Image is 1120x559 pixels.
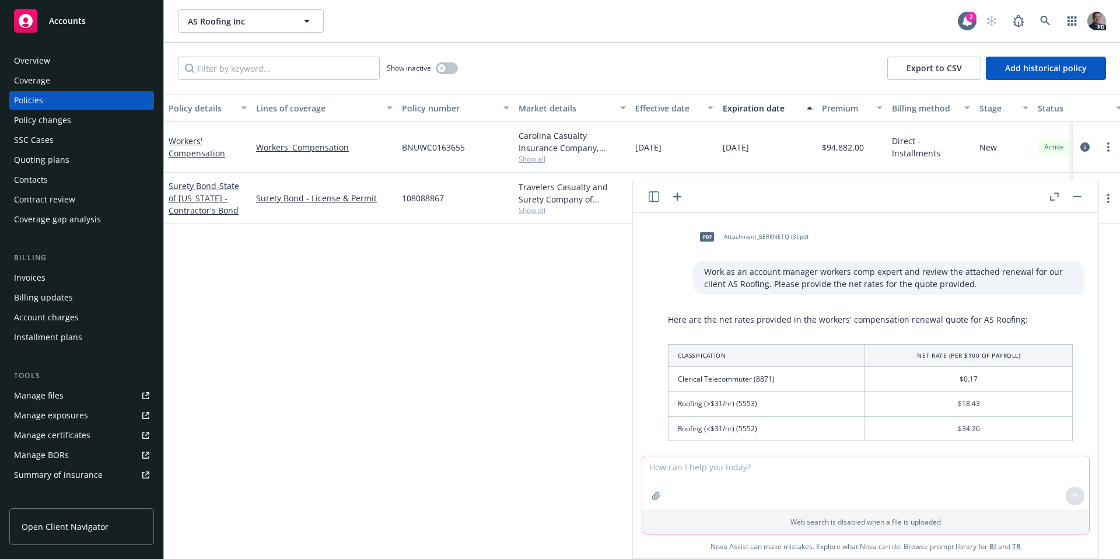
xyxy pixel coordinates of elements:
div: Manage files [14,386,64,405]
button: Policy number [397,94,514,122]
div: Billing [9,252,154,264]
div: Summary of insurance [14,466,103,484]
p: Here are the net rates provided in the workers' compensation renewal quote for AS Roofing: [668,313,1073,326]
div: Stage [979,102,1016,114]
div: Policy number [402,102,496,114]
span: Add historical policy [1005,62,1087,74]
div: Installment plans [14,328,82,347]
a: Start snowing [980,9,1003,33]
a: circleInformation [1078,140,1092,154]
div: Travelers Casualty and Surety Company of America, Travelers Insurance [519,181,626,205]
a: Surety Bond [169,180,239,216]
a: Accounts [9,5,154,37]
div: Contacts [14,170,48,189]
a: Contacts [9,170,154,189]
div: Carolina Casualty Insurance Company, Admiral Insurance Group ([PERSON_NAME] Corporation), RT Spec... [519,130,626,154]
a: Invoices [9,268,154,287]
div: Policy changes [14,111,71,130]
div: Tools [9,370,154,382]
div: Manage certificates [14,426,90,445]
a: more [1101,140,1115,154]
span: Export to CSV [907,62,962,74]
a: TR [1012,541,1021,551]
span: Nova Assist can make mistakes. Explore what Nova can do: Browse prompt library for and [710,534,1021,558]
div: Coverage gap analysis [14,210,101,229]
td: $34.26 [865,416,1073,441]
a: Summary of insurance [9,466,154,484]
span: BNUWC0163655 [402,141,465,153]
td: $0.17 [865,367,1073,392]
div: Policies [14,91,43,110]
span: [DATE] [635,141,661,153]
span: $94,882.00 [822,141,864,153]
a: BI [989,541,996,551]
div: Expiration date [723,102,800,114]
a: Search [1034,9,1057,33]
span: - State of [US_STATE] - Contractor's Bond [169,180,239,216]
button: Market details [514,94,631,122]
div: Account charges [14,308,79,327]
div: Manage exposures [14,406,88,425]
td: Roofing (<$31/hr) (5552) [668,416,865,441]
th: Net Rate (per $100 of payroll) [865,345,1073,367]
a: Manage files [9,386,154,405]
div: Invoices [14,268,45,287]
div: SSC Cases [14,131,54,149]
a: Manage exposures [9,406,154,425]
div: pdfAttachment_BERKNETQ (3).pdf [692,222,811,251]
td: $18.43 [865,392,1073,416]
span: Show all [519,205,626,215]
div: Policy details [169,102,234,114]
td: Clerical Telecommuter (8871) [668,367,865,392]
div: Premium [822,102,870,114]
div: Effective date [635,102,701,114]
a: Manage certificates [9,426,154,445]
div: Coverage [14,71,50,90]
th: Classification [668,345,865,367]
button: Export to CSV [887,57,981,80]
a: Switch app [1060,9,1084,33]
button: Billing method [887,94,975,122]
a: Report a Bug [1007,9,1030,33]
a: Policies [9,91,154,110]
button: Premium [817,94,887,122]
a: Workers' Compensation [169,135,225,159]
span: [DATE] [723,141,749,153]
a: Quoting plans [9,151,154,169]
p: Work as an account manager workers comp expert and review the attached renewal for our client AS ... [704,265,1073,290]
a: Surety Bond - License & Permit [256,192,393,204]
span: Active [1042,142,1066,152]
button: Stage [975,94,1033,122]
a: SSC Cases [9,131,154,149]
button: Expiration date [718,94,817,122]
a: Contract review [9,190,154,209]
div: Billing method [892,102,957,114]
input: Filter by keyword... [178,57,380,80]
button: Lines of coverage [251,94,397,122]
img: photo [1087,12,1106,30]
a: Installment plans [9,328,154,347]
span: AS Roofing Inc [188,15,289,27]
a: Billing updates [9,288,154,307]
a: Coverage [9,71,154,90]
span: Open Client Navigator [22,520,108,533]
div: Status [1038,102,1109,114]
span: Accounts [49,16,86,26]
span: 108088867 [402,192,444,204]
td: Roofing (>$31/hr) (5553) [668,392,865,416]
a: Account charges [9,308,154,327]
span: pdf [700,232,714,241]
a: Overview [9,51,154,70]
button: Add historical policy [986,57,1106,80]
div: Market details [519,102,613,114]
div: Overview [14,51,50,70]
div: Manage BORs [14,446,69,464]
span: Show all [519,154,626,164]
button: AS Roofing Inc [178,9,324,33]
button: Effective date [631,94,718,122]
a: Manage BORs [9,446,154,464]
p: Web search is disabled when a file is uploaded [649,517,1082,527]
a: Coverage gap analysis [9,210,154,229]
a: Workers' Compensation [256,141,393,153]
